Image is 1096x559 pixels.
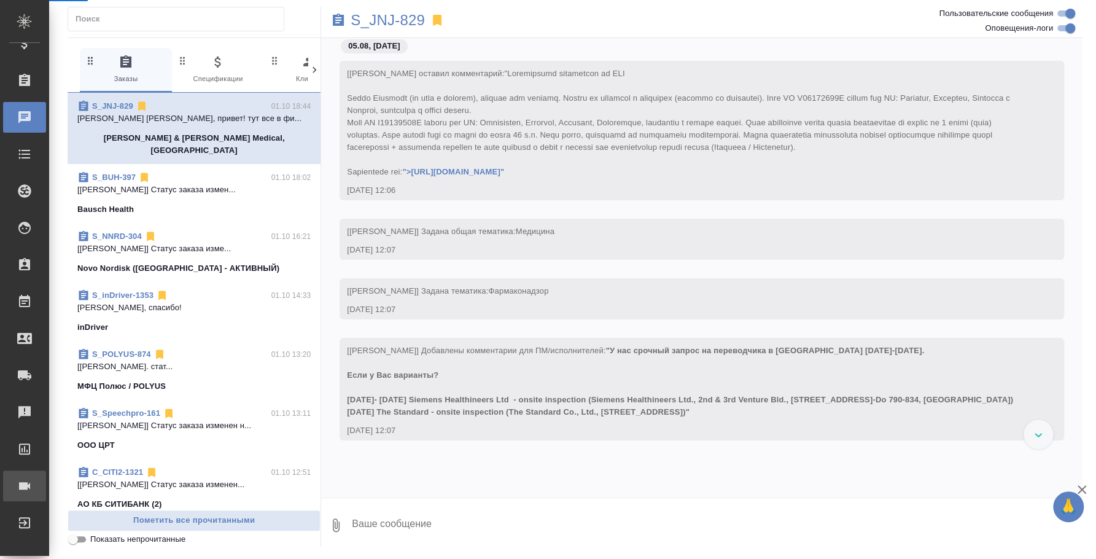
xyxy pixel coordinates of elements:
span: [[PERSON_NAME]] Задана общая тематика: [347,227,554,236]
p: [[PERSON_NAME]] Статус заказа измен... [77,184,311,196]
span: Оповещения-логи [985,22,1053,34]
div: [DATE] 12:07 [347,303,1021,316]
a: S_inDriver-1353 [92,291,154,300]
a: S_NNRD-304 [92,232,142,241]
div: [DATE] 12:07 [347,424,1021,437]
p: [PERSON_NAME] [PERSON_NAME], привет! тут все в фи... [77,112,311,125]
span: [[PERSON_NAME] оставил комментарий: [347,69,1012,176]
p: [[PERSON_NAME]. стат... [77,361,311,373]
p: 01.10 14:33 [271,289,311,302]
span: [[PERSON_NAME]] Задана тематика: [347,286,548,295]
svg: Зажми и перетащи, чтобы поменять порядок вкладок [85,55,96,66]
div: S_BUH-39701.10 18:02[[PERSON_NAME]] Статус заказа измен...Bausch Health [68,164,321,223]
p: 01.10 18:02 [271,171,311,184]
span: [[PERSON_NAME]] Добавлены комментарии для ПМ/исполнителей: [347,346,1013,416]
svg: Отписаться [136,100,148,112]
span: Пользовательские сообщения [939,7,1053,20]
span: Спецификации [177,55,259,85]
div: S_NNRD-30401.10 16:21[[PERSON_NAME]] Статус заказа изме...Novo Nordisk ([GEOGRAPHIC_DATA] - АКТИВ... [68,223,321,282]
span: "Loremipsumd sitametcon ad ELI Seddo Eiusmodt (in utla e dolorem), aliquae adm veniamq. Nostru ex... [347,69,1012,176]
svg: Зажми и перетащи, чтобы поменять порядок вкладок [177,55,188,66]
p: 05.08, [DATE] [348,40,400,52]
p: [[PERSON_NAME]] Статус заказа изменен н... [77,420,311,432]
p: МФЦ Полюс / POLYUS [77,380,166,393]
p: 01.10 13:11 [271,407,311,420]
svg: Отписаться [154,348,166,361]
span: 🙏 [1058,494,1079,520]
p: [[PERSON_NAME]] Статус заказа изменен... [77,479,311,491]
a: ">[URL][DOMAIN_NAME]" [402,167,504,176]
svg: Отписаться [144,230,157,243]
span: Медицина [516,227,554,236]
a: S_JNJ-829 [351,14,425,26]
span: Фармаконадзор [488,286,548,295]
svg: Зажми и перетащи, чтобы поменять порядок вкладок [269,55,281,66]
p: Novo Nordisk ([GEOGRAPHIC_DATA] - АКТИВНЫЙ) [77,262,279,275]
div: [DATE] 12:07 [347,244,1021,256]
div: S_Speechpro-16101.10 13:11[[PERSON_NAME]] Статус заказа изменен н...OOO ЦРТ [68,400,321,459]
div: S_JNJ-82901.10 18:44[PERSON_NAME] [PERSON_NAME], привет! тут все в фи...[PERSON_NAME] & [PERSON_N... [68,93,321,164]
span: "У нас срочный запрос на переводчика в [GEOGRAPHIC_DATA] [DATE]-[DATE]. Если у Вас варианты? [DAT... [347,346,1013,416]
input: Поиск [76,10,284,28]
button: Пометить все прочитанными [68,510,321,531]
p: АО КБ СИТИБАНК (2) [77,498,161,510]
p: inDriver [77,321,108,334]
div: S_POLYUS-87401.10 13:20[[PERSON_NAME]. стат...МФЦ Полюс / POLYUS [68,341,321,400]
a: S_Speechpro-161 [92,408,160,418]
button: 🙏 [1053,491,1084,522]
p: 01.10 18:44 [271,100,311,112]
p: OOO ЦРТ [77,439,115,451]
svg: Отписаться [138,171,150,184]
div: S_inDriver-135301.10 14:33[PERSON_NAME], спасибо!inDriver [68,282,321,341]
p: 01.10 12:51 [271,466,311,479]
svg: Отписаться [146,466,158,479]
svg: Отписаться [156,289,168,302]
a: S_BUH-397 [92,173,136,182]
span: Заказы [85,55,167,85]
a: C_CITI2-1321 [92,467,143,477]
p: [[PERSON_NAME]] Статус заказа изме... [77,243,311,255]
div: [DATE] 12:06 [347,184,1021,197]
p: 01.10 13:20 [271,348,311,361]
p: Bausch Health [77,203,134,216]
p: [PERSON_NAME], спасибо! [77,302,311,314]
span: Пометить все прочитанными [74,514,314,528]
a: S_JNJ-829 [92,101,133,111]
svg: Отписаться [163,407,175,420]
p: [PERSON_NAME] & [PERSON_NAME] Medical, [GEOGRAPHIC_DATA] [77,132,311,157]
p: 01.10 16:21 [271,230,311,243]
span: Показать непрочитанные [90,533,185,545]
a: S_POLYUS-874 [92,350,151,359]
div: C_CITI2-132101.10 12:51[[PERSON_NAME]] Статус заказа изменен...АО КБ СИТИБАНК (2) [68,459,321,518]
span: Клиенты [269,55,351,85]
